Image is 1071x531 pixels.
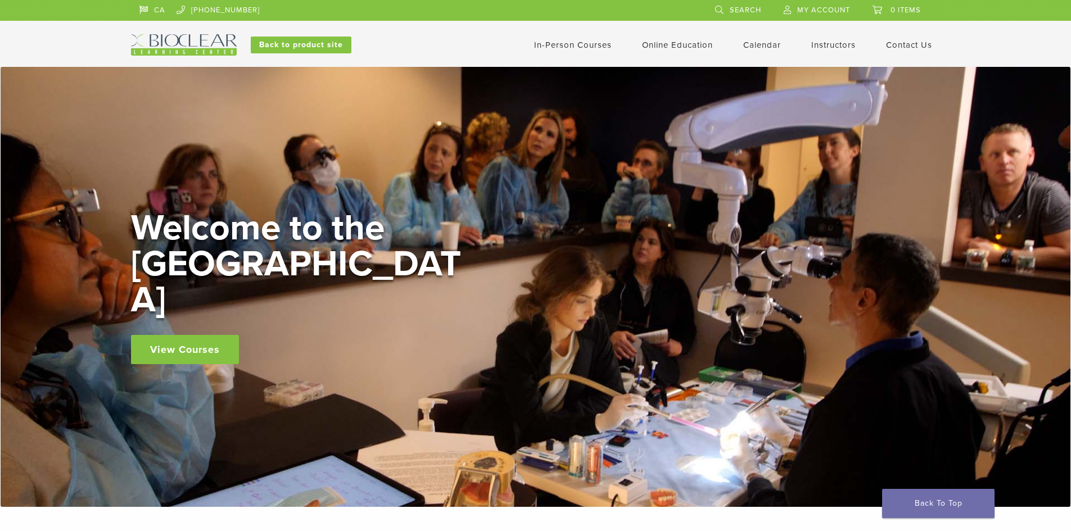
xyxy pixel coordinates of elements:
[743,40,781,50] a: Calendar
[882,489,995,518] a: Back To Top
[131,34,237,56] img: Bioclear
[131,335,239,364] a: View Courses
[730,6,761,15] span: Search
[811,40,856,50] a: Instructors
[797,6,850,15] span: My Account
[642,40,713,50] a: Online Education
[534,40,612,50] a: In-Person Courses
[886,40,932,50] a: Contact Us
[131,210,468,318] h2: Welcome to the [GEOGRAPHIC_DATA]
[891,6,921,15] span: 0 items
[251,37,351,53] a: Back to product site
